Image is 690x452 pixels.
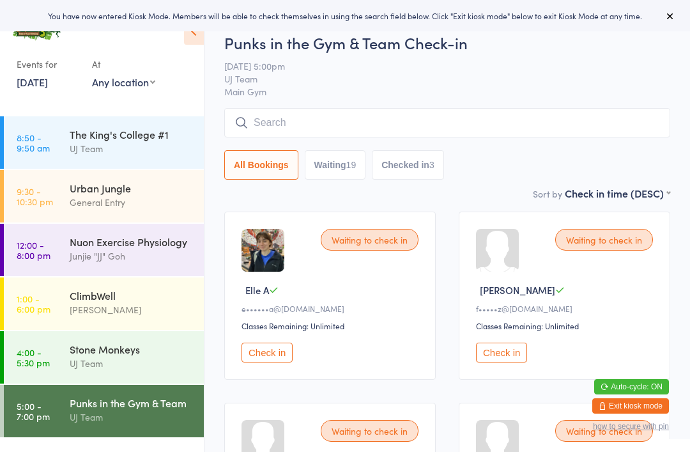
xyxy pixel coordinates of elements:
div: Check in time (DESC) [565,186,670,200]
button: Exit kiosk mode [592,398,669,414]
img: image1752486241.png [241,229,284,272]
div: Any location [92,75,155,89]
div: UJ Team [70,356,193,371]
span: [PERSON_NAME] [480,283,555,297]
div: General Entry [70,195,193,210]
a: 1:00 -6:00 pmClimbWell[PERSON_NAME] [4,277,204,330]
div: The King's College #1 [70,127,193,141]
div: UJ Team [70,410,193,425]
div: Nuon Exercise Physiology [70,235,193,249]
button: Auto-cycle: ON [594,379,669,394]
div: Waiting to check in [555,420,653,442]
div: At [92,54,155,75]
input: Search [224,108,670,137]
span: Elle A [245,283,269,297]
div: 3 [429,160,434,170]
a: 9:30 -10:30 pmUrban JungleGeneral Entry [4,170,204,222]
button: how to secure with pin [593,422,669,431]
time: 12:00 - 8:00 pm [17,240,50,260]
a: 4:00 -5:30 pmStone MonkeysUJ Team [4,331,204,384]
div: Stone Monkeys [70,342,193,356]
div: Punks in the Gym & Team [70,396,193,410]
time: 4:00 - 5:30 pm [17,347,50,368]
div: Classes Remaining: Unlimited [241,320,422,331]
div: Junjie "JJ" Goh [70,249,193,263]
div: ClimbWell [70,288,193,302]
div: 19 [346,160,356,170]
div: Waiting to check in [321,420,418,442]
div: e••••••a@[DOMAIN_NAME] [241,303,422,314]
button: All Bookings [224,150,298,180]
div: UJ Team [70,141,193,156]
div: Classes Remaining: Unlimited [476,320,657,331]
div: Urban Jungle [70,181,193,195]
h2: Punks in the Gym & Team Check-in [224,32,670,53]
span: Main Gym [224,85,670,98]
span: UJ Team [224,72,650,85]
div: Waiting to check in [321,229,418,251]
button: Checked in3 [372,150,444,180]
div: Waiting to check in [555,229,653,251]
time: 9:30 - 10:30 pm [17,186,53,207]
time: 5:00 - 7:00 pm [17,401,50,421]
div: Events for [17,54,79,75]
button: Waiting19 [305,150,366,180]
button: Check in [241,343,293,362]
a: 8:50 -9:50 amThe King's College #1UJ Team [4,116,204,169]
time: 1:00 - 6:00 pm [17,293,50,314]
a: 12:00 -8:00 pmNuon Exercise PhysiologyJunjie "JJ" Goh [4,224,204,276]
label: Sort by [533,187,562,200]
div: [PERSON_NAME] [70,302,193,317]
a: [DATE] [17,75,48,89]
time: 8:50 - 9:50 am [17,132,50,153]
div: You have now entered Kiosk Mode. Members will be able to check themselves in using the search fie... [20,10,670,21]
a: 5:00 -7:00 pmPunks in the Gym & TeamUJ Team [4,385,204,437]
span: [DATE] 5:00pm [224,59,650,72]
button: Check in [476,343,527,362]
div: f•••••z@[DOMAIN_NAME] [476,303,657,314]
